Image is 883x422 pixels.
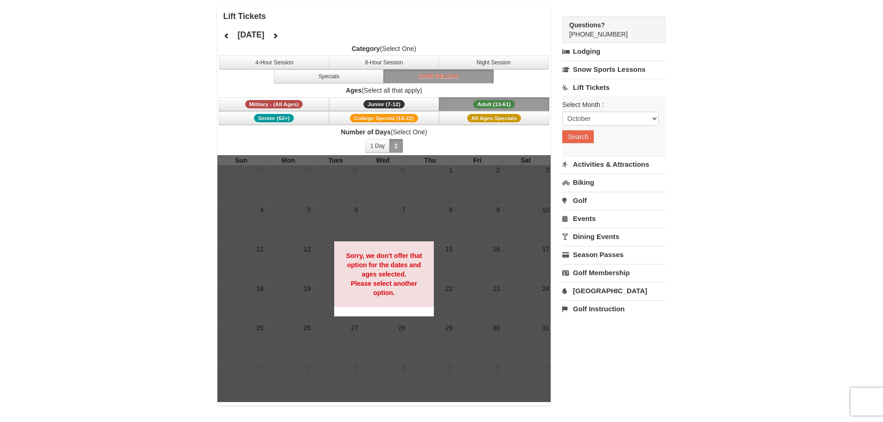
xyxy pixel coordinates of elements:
span: [PHONE_NUMBER] [569,20,649,38]
a: Dining Events [562,228,666,245]
a: Golf [562,192,666,209]
button: 2 [389,139,403,153]
label: (Select all that apply) [217,86,551,95]
a: Lodging [562,43,666,60]
a: Golf Instruction [562,300,666,317]
strong: Number of Days [341,128,390,136]
span: Senior (62+) [254,114,294,122]
span: College Special (18-22) [350,114,418,122]
label: (Select One) [217,44,551,53]
button: Military - (All Ages) [219,97,329,111]
button: All Ages Specials [439,111,549,125]
button: Night Session [438,56,549,69]
a: Activities & Attractions [562,156,666,173]
button: Senior (62+) [219,111,329,125]
a: Golf Membership [562,264,666,281]
span: Junior (7-12) [363,100,405,108]
label: (Select One) [217,127,551,137]
label: Select Month : [562,100,659,109]
a: [GEOGRAPHIC_DATA] [562,282,666,299]
span: All Ages Specials [467,114,521,122]
button: Adult (13-61) [439,97,549,111]
button: 4-Hour Session [219,56,330,69]
button: Card Reload [383,69,494,83]
span: Adult (13-61) [473,100,515,108]
strong: Sorry, we don't offer that option for the dates and ages selected. Please select another option. [346,252,422,296]
a: Season Passes [562,246,666,263]
strong: Ages [346,87,362,94]
a: Lift Tickets [562,79,666,96]
a: Events [562,210,666,227]
span: Military - (All Ages) [245,100,303,108]
h4: Lift Tickets [223,12,551,21]
h4: [DATE] [237,30,264,39]
button: College Special (18-22) [329,111,439,125]
a: Biking [562,174,666,191]
button: Specials [274,69,384,83]
button: 8-Hour Session [329,56,439,69]
strong: Questions? [569,21,605,29]
button: Junior (7-12) [329,97,439,111]
button: 1 Day [365,139,390,153]
a: Snow Sports Lessons [562,61,666,78]
button: Search [562,130,594,143]
strong: Category [352,45,380,52]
